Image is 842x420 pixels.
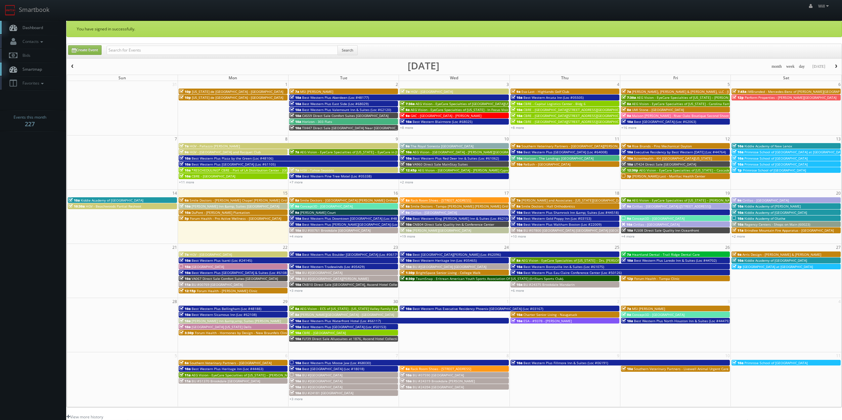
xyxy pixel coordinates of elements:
a: +2 more [400,180,413,184]
span: [GEOGRAPHIC_DATA] [US_STATE] Dells [192,325,251,329]
span: 10a [68,198,80,203]
span: Best Western Plus Eau Claire Conference Center (Loc #50126) [523,270,622,275]
span: 10a [179,210,191,215]
span: Best Western Tradewinds (Loc #05429) [302,264,365,269]
span: AEG Vision - [GEOGRAPHIC_DATA] - [PERSON_NAME][GEOGRAPHIC_DATA] [413,150,526,154]
span: Kiddie Academy of [GEOGRAPHIC_DATA] [744,210,807,215]
span: CBRE - Capital Logistics Center - Bldg 6 [523,101,586,106]
span: 1p [732,168,742,172]
span: 3p [622,174,631,178]
span: 10a [732,204,743,209]
a: +16 more [621,125,637,130]
span: 10a [290,107,301,112]
span: BU #24375 Brookdale Mandarin [523,282,575,287]
span: Best Western Arcata Inn (Loc #05505) [523,95,584,100]
span: Best Western Plus Valemount Inn & Suites (Loc #62120) [302,107,391,112]
span: Smile Doctors - [GEOGRAPHIC_DATA] [PERSON_NAME] Orthodontics [300,198,407,203]
span: Will [818,3,831,9]
span: [US_STATE] de [GEOGRAPHIC_DATA] - [GEOGRAPHIC_DATA] [192,89,283,94]
span: Forum Health - [PERSON_NAME] Clinic [197,288,257,293]
span: Kiddie Academy of [PERSON_NAME] [744,204,801,209]
span: 9a [732,198,741,203]
span: Best Western Plus Executive Residency Phoenix [GEOGRAPHIC_DATA] (Loc #03167) [413,306,543,311]
span: 10a [179,204,191,209]
span: Best Western King [PERSON_NAME] Inn & Suites (Loc #62106) [413,216,511,221]
span: CA559 Direct Sale Comfort Suites [GEOGRAPHIC_DATA] [302,113,388,118]
span: 10a [511,107,522,112]
span: Maison [PERSON_NAME] - River Oaks Boutique Second Shoot [632,113,729,118]
span: 7:30a [400,101,415,106]
span: 12:15p [179,288,196,293]
span: Arris Design - [PERSON_NAME] & [PERSON_NAME] [742,252,821,257]
a: +8 more [511,125,524,130]
span: 12p [622,276,633,281]
span: Smile Doctors - [PERSON_NAME] Chapel [PERSON_NAME] Orthodontic [190,198,300,203]
span: 10a [511,113,522,118]
span: 10a [179,312,191,317]
span: Favorites [19,80,45,86]
button: month [769,62,784,71]
span: 10a [290,174,301,178]
span: 10a [179,258,191,263]
span: Best Western Plus Downtown [GEOGRAPHIC_DATA] (Loc #48199) [302,216,404,221]
span: 10a [179,156,191,161]
span: Best Western Plus Laredo Inn & Suites (Loc #44702) [634,258,717,263]
span: AEG Vision - EyeCare Specialties of [US_STATE] – EyeCare in [GEOGRAPHIC_DATA] [300,150,428,154]
span: 10a [290,336,301,341]
span: 10a [511,282,522,287]
span: 6:30p [400,276,415,281]
span: Best Western Sicamous Inn (Loc #62108) [192,312,257,317]
span: 10a [511,216,522,221]
span: 10a [400,228,412,233]
span: 9a [511,144,520,148]
span: Best Western Plus [GEOGRAPHIC_DATA] & Suites (Loc #61086) [192,270,290,275]
span: Best Western Plus Waterfront Hotel (Loc #66117) [302,319,381,323]
span: 10a [511,162,522,167]
span: 11a [732,228,743,233]
span: Executive Residency by Best Western [DATE] (Loc #44764) [634,150,726,154]
span: 10a [400,252,412,257]
span: Horizon - 303 Flats [302,119,332,124]
span: 10a [511,95,522,100]
span: 10a [622,119,633,124]
span: 7:30a [622,95,636,100]
span: Horizon - The Landings [GEOGRAPHIC_DATA] [523,156,594,161]
span: [PERSON_NAME][GEOGRAPHIC_DATA] - [GEOGRAPHIC_DATA] [300,312,394,317]
span: Concept3D - [GEOGRAPHIC_DATA] [632,216,685,221]
span: Primrose School of [GEOGRAPHIC_DATA] [743,168,806,172]
span: 7a [622,252,631,257]
span: VA067 Direct Sale Comfort Suites [GEOGRAPHIC_DATA] [192,276,278,281]
span: 10a [622,222,632,227]
span: 10a [290,95,301,100]
span: BU #[GEOGRAPHIC_DATA][PERSON_NAME] [302,276,369,281]
span: 10a [400,258,412,263]
span: Kiddie Academy of New Lenox [744,144,792,148]
span: Best Western Plus [GEOGRAPHIC_DATA] (Loc #61105) [192,162,276,167]
span: 9a [290,204,299,209]
span: MSI [PERSON_NAME] [300,89,333,94]
span: 10a [290,101,301,106]
span: HGV - [GEOGRAPHIC_DATA] and Racquet Club [190,150,261,154]
span: 8a [290,306,299,311]
span: 2p [732,264,742,269]
span: 11a [179,282,191,287]
span: [PERSON_NAME][GEOGRAPHIC_DATA] [413,228,471,233]
span: 10a [179,174,191,178]
span: Brindlee Mountain Fire Apparatus - [GEOGRAPHIC_DATA] [744,228,834,233]
span: 10a [400,222,412,227]
span: 6a [179,198,189,203]
span: 10a [290,319,301,323]
span: ReBath - [GEOGRAPHIC_DATA] [523,162,570,167]
span: 10a [511,150,522,154]
span: Best Western Plus Aberdeen (Loc #48177) [302,95,369,100]
span: Best Western Plus Boulder [GEOGRAPHIC_DATA] (Loc #06179) [302,252,400,257]
span: TX447 Direct Sale [GEOGRAPHIC_DATA] Near [GEOGRAPHIC_DATA] [302,126,406,130]
span: 9a [622,216,631,221]
span: CBRE - [GEOGRAPHIC_DATA] [192,174,235,178]
span: [PERSON_NAME]-Last - Marillac Health Center [632,174,705,178]
span: 10:30a [68,204,85,209]
span: FL508 Direct Sale Quality Inn Oceanfront [634,228,699,233]
span: FLF39 Direct Sale Alluxsuites at 1876, Ascend Hotel Collection [302,336,401,341]
span: 9a [400,210,410,215]
span: Best Western Blairmore (Loc #68025) [413,119,472,124]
